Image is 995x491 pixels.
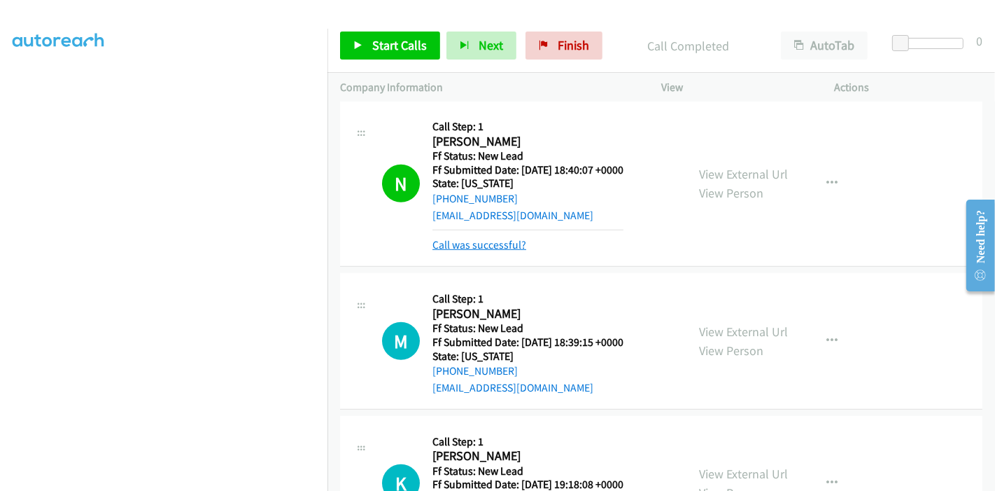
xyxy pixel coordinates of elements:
span: Next [479,37,503,53]
div: 0 [976,32,982,50]
button: AutoTab [781,32,868,60]
h5: Call Step: 1 [432,435,623,449]
iframe: Resource Center [955,190,995,301]
h5: Ff Submitted Date: [DATE] 18:39:15 +0000 [432,336,623,350]
a: View External Url [699,466,788,482]
h5: Call Step: 1 [432,120,623,134]
p: View [661,79,810,96]
h5: Call Step: 1 [432,292,623,306]
div: The call is yet to be attempted [382,322,420,360]
a: View External Url [699,166,788,182]
h1: N [382,165,420,202]
h1: M [382,322,420,360]
a: Finish [525,32,602,60]
h5: Ff Status: New Lead [432,464,623,478]
a: [PHONE_NUMBER] [432,364,518,378]
a: View External Url [699,324,788,340]
h2: [PERSON_NAME] [432,306,623,322]
span: Finish [558,37,589,53]
h5: Ff Status: New Lead [432,321,623,336]
h5: State: [US_STATE] [432,350,623,364]
a: Call was successful? [432,238,526,251]
a: [EMAIL_ADDRESS][DOMAIN_NAME] [432,381,593,394]
a: View Person [699,343,763,359]
span: Start Calls [372,37,427,53]
h2: [PERSON_NAME] [432,134,623,150]
a: View Person [699,185,763,201]
p: Company Information [340,79,636,96]
p: Actions [835,79,983,96]
h2: [PERSON_NAME] [432,448,623,464]
h5: Ff Submitted Date: [DATE] 18:40:07 +0000 [432,163,623,177]
h5: Ff Status: New Lead [432,149,623,163]
a: [PHONE_NUMBER] [432,192,518,205]
div: Delay between calls (in seconds) [899,38,964,49]
a: [EMAIL_ADDRESS][DOMAIN_NAME] [432,209,593,222]
a: Start Calls [340,32,440,60]
button: Next [446,32,516,60]
p: Call Completed [621,36,756,55]
h5: State: [US_STATE] [432,177,623,191]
